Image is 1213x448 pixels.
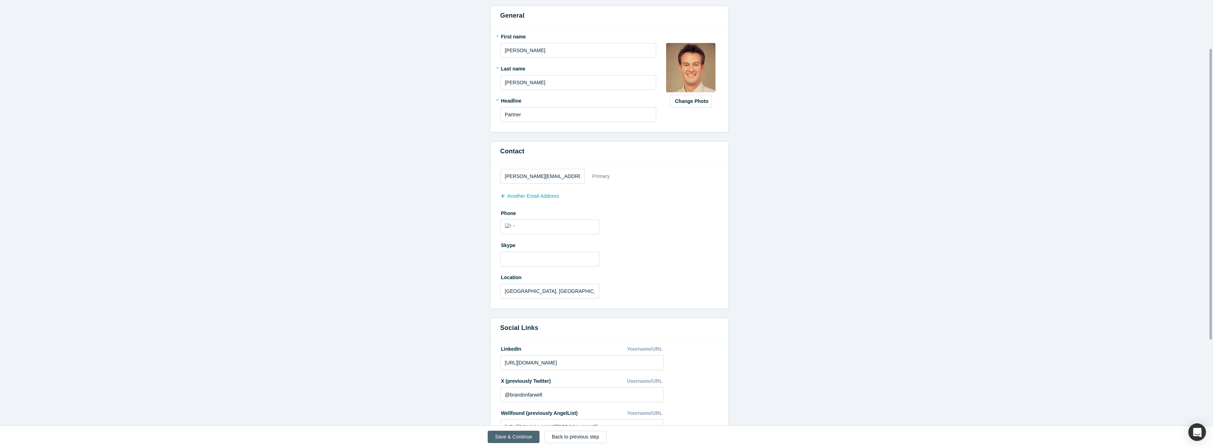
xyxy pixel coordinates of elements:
[666,43,715,92] img: Profile user default
[500,147,718,156] h3: Contact
[500,323,718,333] h3: Social Links
[500,107,657,122] input: Partner, CEO
[592,170,610,183] div: Primary
[500,284,599,299] input: Enter a location
[488,431,540,443] button: Save & Continue
[500,343,522,353] label: LinkedIn
[500,95,657,105] label: Headline
[670,95,712,108] button: Change Photo
[627,407,664,419] div: Yourname/URL
[500,239,718,249] label: Skype
[500,31,657,41] label: First name
[500,271,718,281] label: Location
[500,407,578,417] label: Wellfound (previously AngelList)
[627,375,664,387] div: Username/URL
[544,431,606,443] a: Back to previous step
[500,63,657,73] label: Last name
[500,207,718,217] label: Phone
[627,343,664,355] div: Yourname/URL
[500,190,567,202] button: another Email Address
[500,375,551,385] label: X (previously Twitter)
[500,11,718,20] h3: General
